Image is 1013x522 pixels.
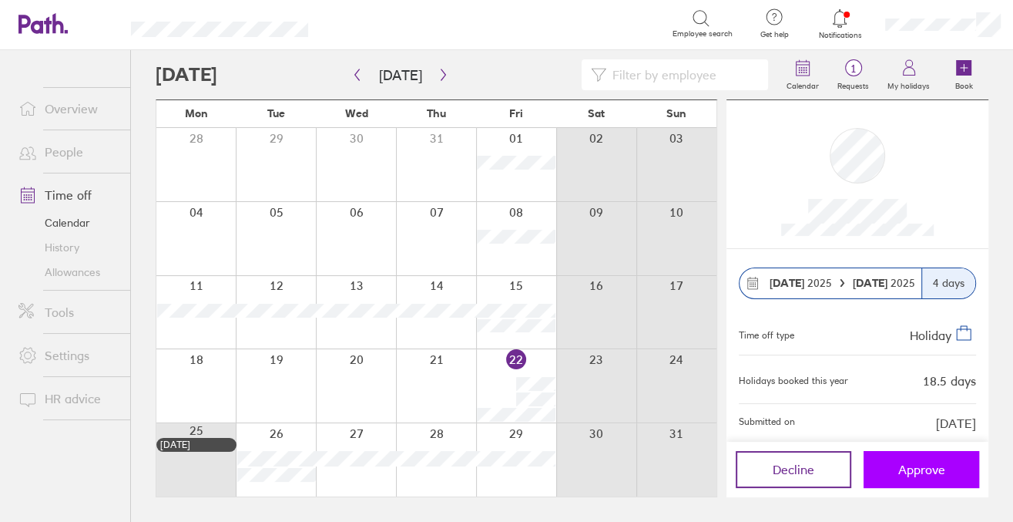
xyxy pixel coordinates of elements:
input: Filter by employee [606,60,759,89]
a: 1Requests [828,50,878,99]
a: Calendar [777,50,828,99]
label: Calendar [777,77,828,91]
a: HR advice [6,383,130,414]
button: Approve [864,451,979,488]
span: 1 [828,62,878,75]
div: 18.5 days [923,374,976,388]
strong: [DATE] [770,276,804,290]
a: Time off [6,180,130,210]
a: Notifications [815,8,865,40]
span: Decline [773,463,814,477]
span: 2025 [853,277,915,289]
span: Get help [750,30,800,39]
a: Overview [6,93,130,124]
a: Calendar [6,210,130,235]
span: Thu [427,107,446,120]
span: Fri [509,107,523,120]
strong: [DATE] [853,276,891,290]
button: [DATE] [367,62,434,88]
a: My holidays [878,50,939,99]
label: My holidays [878,77,939,91]
a: History [6,235,130,260]
button: Decline [736,451,851,488]
a: Book [939,50,988,99]
span: [DATE] [936,416,976,430]
span: Submitted on [739,416,795,430]
a: Tools [6,297,130,328]
a: People [6,136,130,167]
span: Sat [588,107,605,120]
span: Holiday [910,327,951,342]
div: Search [350,16,389,30]
span: Mon [185,107,208,120]
div: [DATE] [160,439,233,450]
div: Holidays booked this year [739,376,848,386]
span: 2025 [770,277,832,289]
span: Notifications [815,31,865,40]
span: Employee search [673,29,733,39]
span: Sun [666,107,686,120]
a: Settings [6,340,130,371]
span: Approve [898,463,945,477]
span: Tue [267,107,285,120]
label: Book [946,77,982,91]
label: Requests [828,77,878,91]
span: Wed [345,107,368,120]
div: 4 days [921,268,975,298]
a: Allowances [6,260,130,285]
div: Time off type [739,324,794,342]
